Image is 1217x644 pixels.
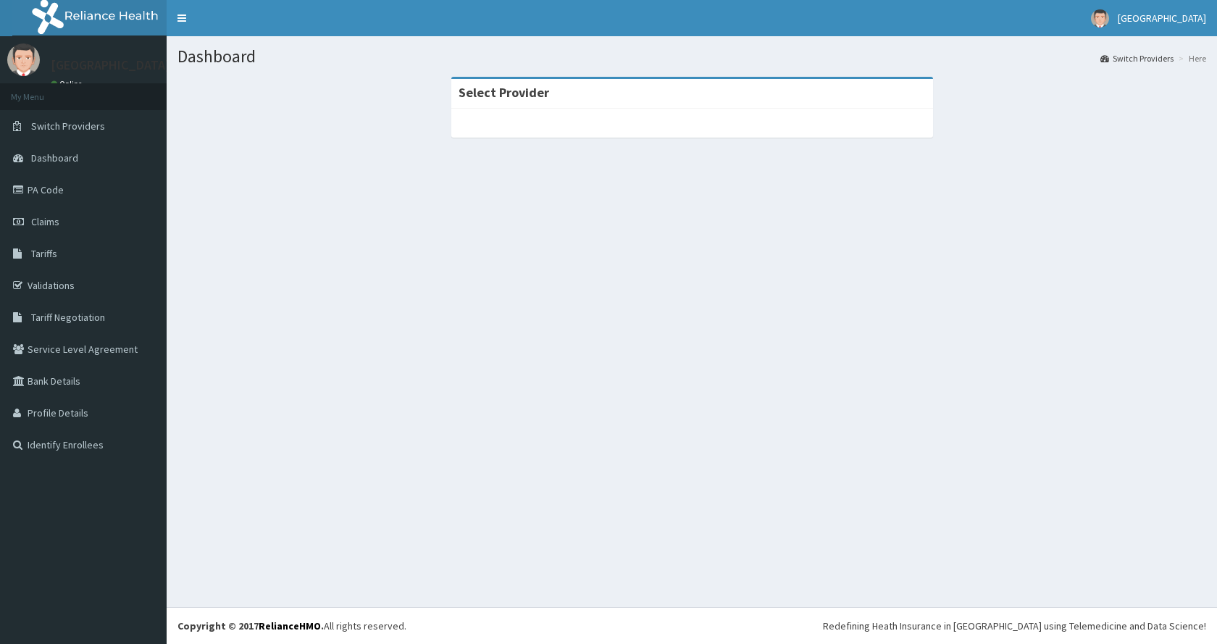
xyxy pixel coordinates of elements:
[1091,9,1109,28] img: User Image
[1118,12,1206,25] span: [GEOGRAPHIC_DATA]
[31,247,57,260] span: Tariffs
[7,43,40,76] img: User Image
[31,215,59,228] span: Claims
[459,84,549,101] strong: Select Provider
[31,311,105,324] span: Tariff Negotiation
[31,151,78,164] span: Dashboard
[177,47,1206,66] h1: Dashboard
[31,120,105,133] span: Switch Providers
[51,59,170,72] p: [GEOGRAPHIC_DATA]
[823,619,1206,633] div: Redefining Heath Insurance in [GEOGRAPHIC_DATA] using Telemedicine and Data Science!
[167,607,1217,644] footer: All rights reserved.
[1100,52,1174,64] a: Switch Providers
[259,619,321,632] a: RelianceHMO
[1175,52,1206,64] li: Here
[51,79,85,89] a: Online
[177,619,324,632] strong: Copyright © 2017 .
